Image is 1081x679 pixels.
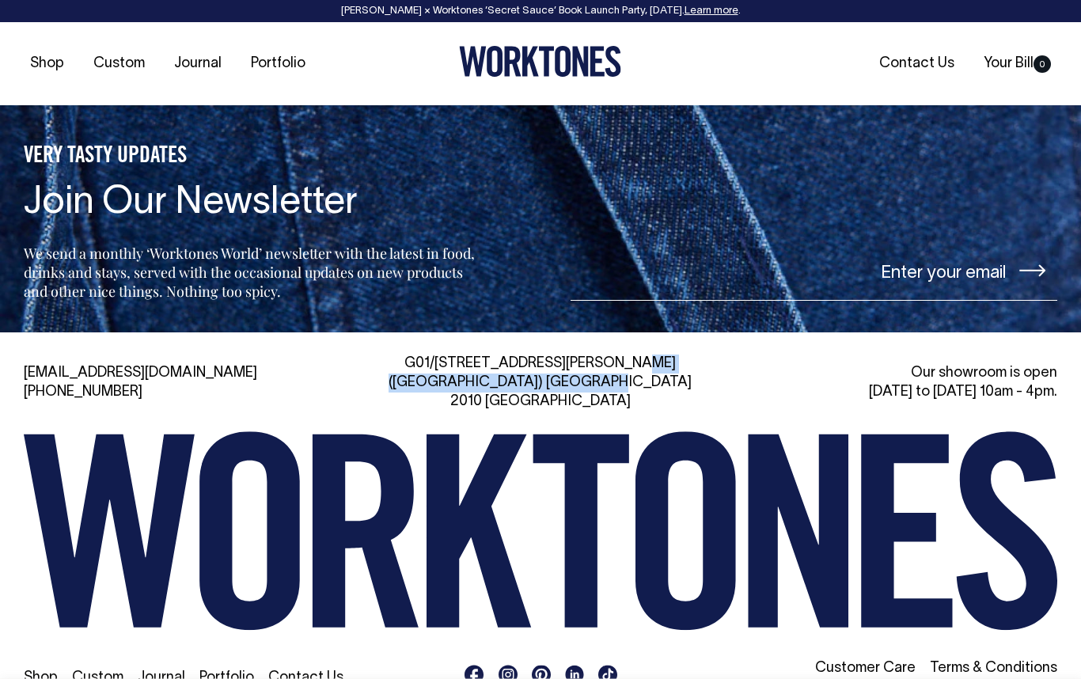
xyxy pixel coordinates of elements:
[376,355,704,412] div: G01/[STREET_ADDRESS][PERSON_NAME] ([GEOGRAPHIC_DATA]) [GEOGRAPHIC_DATA] 2010 [GEOGRAPHIC_DATA]
[24,183,480,225] h4: Join Our Newsletter
[24,51,70,77] a: Shop
[168,51,228,77] a: Journal
[977,51,1057,77] a: Your Bill0
[24,366,257,380] a: [EMAIL_ADDRESS][DOMAIN_NAME]
[87,51,151,77] a: Custom
[873,51,961,77] a: Contact Us
[245,51,312,77] a: Portfolio
[930,662,1057,675] a: Terms & Conditions
[685,6,738,16] a: Learn more
[571,241,1057,301] input: Enter your email
[729,364,1057,402] div: Our showroom is open [DATE] to [DATE] 10am - 4pm.
[16,6,1065,17] div: [PERSON_NAME] × Worktones ‘Secret Sauce’ Book Launch Party, [DATE]. .
[815,662,916,675] a: Customer Care
[24,143,480,170] h5: VERY TASTY UPDATES
[24,385,142,399] a: [PHONE_NUMBER]
[1034,55,1051,73] span: 0
[24,244,480,301] p: We send a monthly ‘Worktones World’ newsletter with the latest in food, drinks and stays, served ...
